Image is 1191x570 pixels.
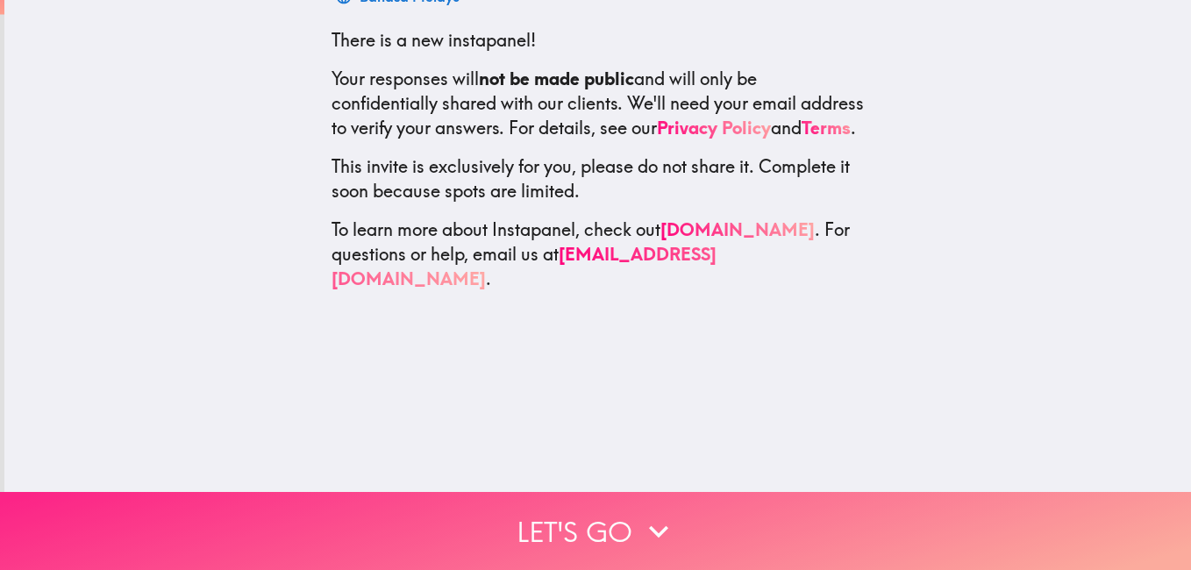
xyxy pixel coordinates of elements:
a: [DOMAIN_NAME] [660,218,815,240]
p: To learn more about Instapanel, check out . For questions or help, email us at . [332,217,865,291]
a: Privacy Policy [657,117,771,139]
span: There is a new instapanel! [332,29,536,51]
a: Terms [802,117,851,139]
b: not be made public [479,68,634,89]
p: Your responses will and will only be confidentially shared with our clients. We'll need your emai... [332,67,865,140]
p: This invite is exclusively for you, please do not share it. Complete it soon because spots are li... [332,154,865,203]
a: [EMAIL_ADDRESS][DOMAIN_NAME] [332,243,717,289]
